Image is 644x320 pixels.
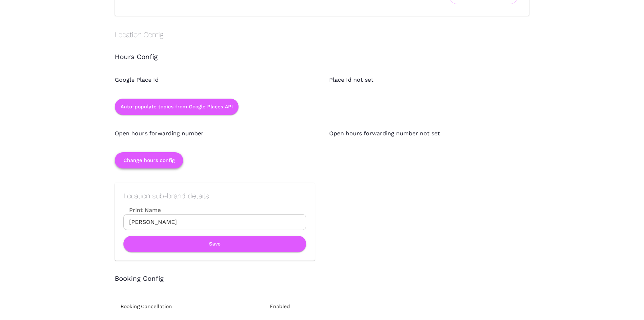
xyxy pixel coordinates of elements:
td: Booking Cancellation [115,297,264,316]
h3: Booking Config [115,275,529,283]
div: Open hours forwarding number not set [315,115,529,138]
td: Enabled [264,297,315,316]
button: Save [123,236,306,252]
button: Auto-populate topics from Google Places API [115,99,239,115]
button: Change hours config [115,152,183,168]
h3: Hours Config [115,53,529,61]
div: Open hours forwarding number [100,115,315,138]
label: Print Name [123,206,306,214]
h2: Location Config [115,30,529,39]
div: Place Id not set [315,61,529,84]
h2: Location sub-brand details [123,191,306,200]
div: Google Place Id [100,61,315,84]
